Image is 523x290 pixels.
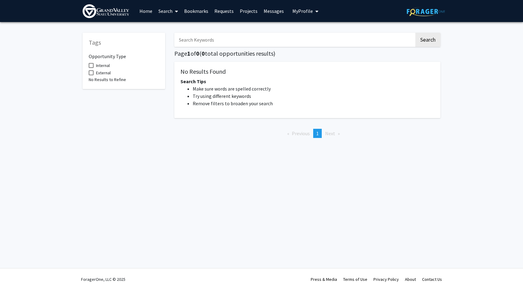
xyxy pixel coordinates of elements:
span: Search Tips [180,78,206,84]
h5: Page of ( total opportunities results) [174,50,440,57]
ul: Pagination [174,129,440,138]
li: Try using different keywords [193,92,434,100]
h5: No Results Found [180,68,434,75]
img: Grand Valley State University Logo [83,4,129,18]
span: 0 [202,50,205,57]
a: Terms of Use [343,277,367,282]
img: ForagerOne Logo [407,7,445,16]
span: My Profile [292,8,313,14]
span: Next [325,130,335,136]
span: 1 [187,50,191,57]
iframe: Chat [5,262,26,285]
a: Messages [261,0,287,22]
span: 1 [316,130,319,136]
a: Search [155,0,181,22]
input: Search Keywords [174,33,414,47]
span: Internal [96,62,110,69]
li: Remove filters to broaden your search [193,100,434,107]
span: 0 [196,50,199,57]
h5: Tags [89,39,159,46]
a: Press & Media [311,277,337,282]
h6: Opportunity Type [89,49,159,59]
div: ForagerOne, LLC © 2025 [81,269,125,290]
a: Privacy Policy [373,277,399,282]
span: External [96,69,111,76]
a: Requests [211,0,237,22]
span: No Results to Refine [89,77,126,82]
span: Previous [292,130,310,136]
button: Search [415,33,440,47]
a: Bookmarks [181,0,211,22]
a: About [405,277,416,282]
a: Home [136,0,155,22]
li: Make sure words are spelled correctly [193,85,434,92]
a: Contact Us [422,277,442,282]
a: Projects [237,0,261,22]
